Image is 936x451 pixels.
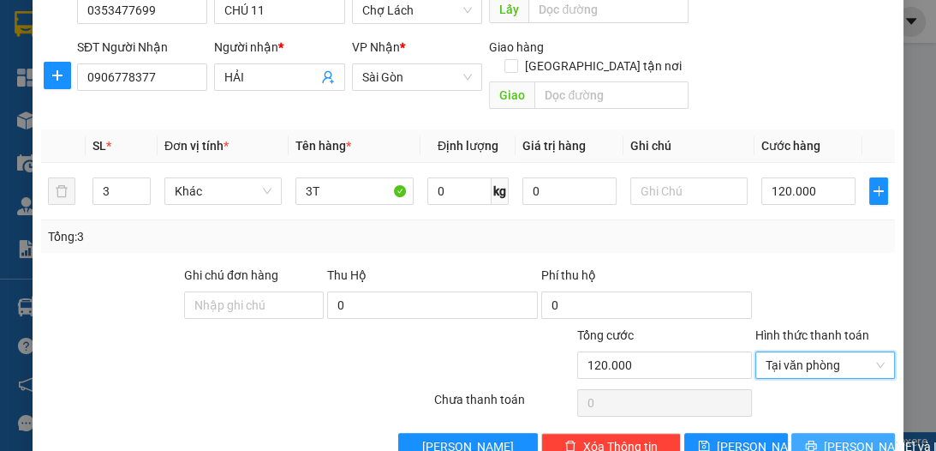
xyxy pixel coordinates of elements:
span: plus [45,69,70,82]
span: Thu Hộ [327,268,367,282]
label: Ghi chú đơn hàng [184,268,278,282]
input: 0 [522,177,617,205]
input: Ghi chú đơn hàng [184,292,324,319]
button: plus [44,62,71,89]
span: plus [870,184,887,198]
button: delete [48,177,75,205]
label: Hình thức thanh toán [755,328,869,342]
span: Giá trị hàng [522,139,586,153]
div: Chưa thanh toán [432,390,575,420]
span: Tại văn phòng [766,352,885,378]
div: Chợ Lách [15,15,152,35]
span: SL [92,139,106,153]
span: Đơn vị tính [164,139,229,153]
input: VD: Bàn, Ghế [295,177,413,205]
div: Sài Gòn [164,15,311,35]
div: Người nhận [214,38,344,57]
span: Cước hàng [761,139,820,153]
span: Giao [489,81,534,109]
span: [GEOGRAPHIC_DATA] tận nơi [518,57,689,75]
span: CC [161,90,182,108]
span: Nhận: [164,16,205,34]
div: Tên hàng: GỬI 1555K ( : 1 ) [15,118,311,140]
span: VP Nhận [352,40,400,54]
span: Định lượng [438,139,498,153]
th: Ghi chú [623,129,754,163]
div: Phí thu hộ [541,266,752,292]
input: Ghi Chú [630,177,748,205]
div: SĐT Người Nhận [77,38,207,57]
div: CHÚ 6 MẮT KÍNH [164,35,311,56]
span: user-add [321,70,335,84]
span: Tên hàng [295,139,351,153]
span: kg [492,177,509,205]
span: Giao hàng [489,40,544,54]
span: Khác [175,178,271,204]
span: Sài Gòn [362,64,472,90]
div: Tổng: 3 [48,227,363,246]
span: Tổng cước [577,328,634,342]
button: plus [869,177,888,205]
span: SL [215,117,238,141]
input: Dọc đường [534,81,689,109]
div: 0942078553 [164,56,311,80]
span: Gửi: [15,16,41,34]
